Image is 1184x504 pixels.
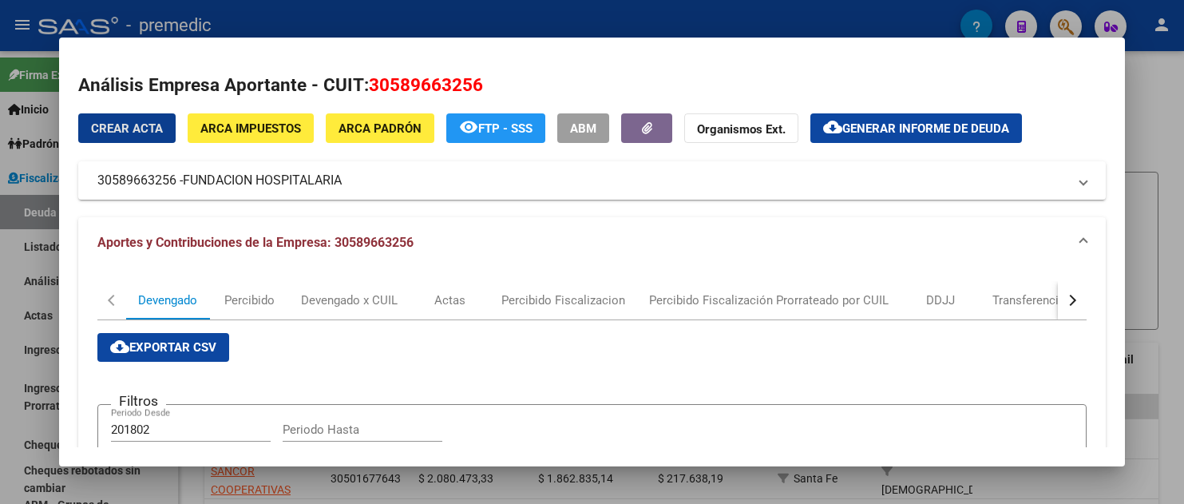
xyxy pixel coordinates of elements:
[823,117,842,137] mat-icon: cloud_download
[78,217,1106,268] mat-expansion-panel-header: Aportes y Contribuciones de la Empresa: 30589663256
[97,171,1067,190] mat-panel-title: 30589663256 -
[501,292,625,309] div: Percibido Fiscalizacion
[570,121,596,136] span: ABM
[200,121,301,136] span: ARCA Impuestos
[446,113,545,143] button: FTP - SSS
[110,340,216,355] span: Exportar CSV
[326,113,434,143] button: ARCA Padrón
[78,161,1106,200] mat-expansion-panel-header: 30589663256 -FUNDACION HOSPITALARIA
[301,292,398,309] div: Devengado x CUIL
[183,171,342,190] span: FUNDACION HOSPITALARIA
[926,292,955,309] div: DDJJ
[459,117,478,137] mat-icon: remove_red_eye
[478,121,533,136] span: FTP - SSS
[842,121,1009,136] span: Generar informe de deuda
[110,337,129,356] mat-icon: cloud_download
[78,72,1106,99] h2: Análisis Empresa Aportante - CUIT:
[369,74,483,95] span: 30589663256
[1130,450,1168,488] iframe: Intercom live chat
[684,113,798,143] button: Organismos Ext.
[78,113,176,143] button: Crear Acta
[649,292,889,309] div: Percibido Fiscalización Prorrateado por CUIL
[138,292,197,309] div: Devengado
[557,113,609,143] button: ABM
[224,292,275,309] div: Percibido
[434,292,465,309] div: Actas
[97,235,414,250] span: Aportes y Contribuciones de la Empresa: 30589663256
[339,121,422,136] span: ARCA Padrón
[697,122,786,137] strong: Organismos Ext.
[188,113,314,143] button: ARCA Impuestos
[111,392,166,410] h3: Filtros
[91,121,163,136] span: Crear Acta
[992,292,1071,309] div: Transferencias
[97,333,229,362] button: Exportar CSV
[810,113,1022,143] button: Generar informe de deuda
